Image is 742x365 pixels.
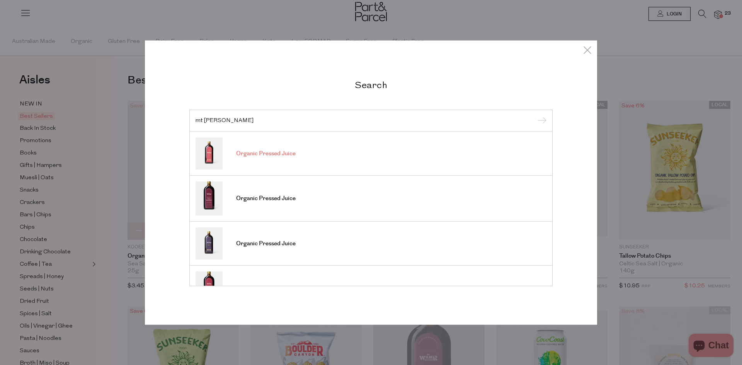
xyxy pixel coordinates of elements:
[196,272,546,306] a: Organic Pressed Juice
[196,227,223,260] img: Organic Pressed Juice
[236,150,296,158] span: Organic Pressed Juice
[196,272,223,306] img: Organic Pressed Juice
[236,195,296,202] span: Organic Pressed Juice
[189,79,553,90] h2: Search
[196,138,546,170] a: Organic Pressed Juice
[236,240,296,248] span: Organic Pressed Juice
[236,285,296,292] span: Organic Pressed Juice
[196,138,223,170] img: Organic Pressed Juice
[196,182,223,216] img: Organic Pressed Juice
[196,182,546,216] a: Organic Pressed Juice
[196,227,546,260] a: Organic Pressed Juice
[196,117,546,123] input: Search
